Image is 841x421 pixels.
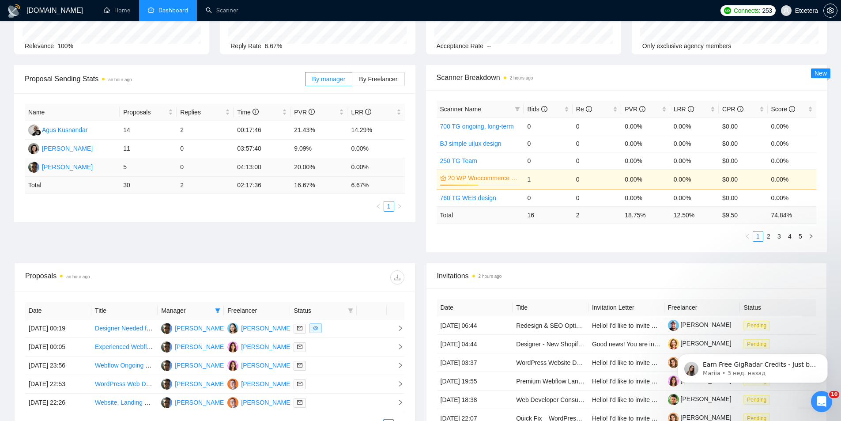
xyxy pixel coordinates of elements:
a: AP[PERSON_NAME] [161,398,226,406]
td: 0.00% [621,169,670,189]
img: AP [28,162,39,173]
td: 12.50 % [670,206,719,224]
span: Proposal Sending Stats [25,73,305,84]
span: right [390,399,404,406]
img: AP [161,323,172,334]
td: 0.00% [670,118,719,135]
span: Status [294,306,344,315]
td: 74.84 % [768,206,816,224]
td: 0 [573,118,621,135]
th: Date [25,302,91,319]
span: Acceptance Rate [437,42,484,49]
li: Next Page [394,201,405,212]
td: Web Developer Consultant on Elementor, Astra, JetEngine Project [513,391,588,409]
span: right [808,234,814,239]
th: Invitation Letter [588,299,664,316]
img: TT [28,143,39,154]
time: 2 hours ago [479,274,502,279]
a: PD[PERSON_NAME] [227,361,292,368]
span: LRR [351,109,371,116]
li: 5 [795,231,806,242]
span: filter [348,308,353,313]
div: [PERSON_NAME] [175,342,226,352]
li: Previous Page [373,201,384,212]
span: info-circle [253,109,259,115]
a: Experienced Webflow Developer for German Gas Company Website (40–45 Pages) [95,343,325,350]
span: filter [213,304,222,317]
time: an hour ago [108,77,132,82]
a: Website, Landing Page, UX Designer (no coding needed) [95,399,252,406]
span: Connects: [734,6,760,15]
img: PD [227,341,238,353]
td: 03:57:40 [234,140,290,158]
div: [PERSON_NAME] [241,342,292,352]
a: 1 [753,231,763,241]
span: Replies [180,107,223,117]
td: Total [437,206,524,224]
span: filter [346,304,355,317]
span: filter [515,106,520,112]
td: $0.00 [719,189,767,206]
span: info-circle [541,106,547,112]
th: Status [740,299,816,316]
time: 2 hours ago [510,76,533,80]
td: Redesign & SEO Optimization of Existing WordPress Website [513,316,588,335]
td: Premium Webflow Landing Page Design for Deal Soldier [513,372,588,391]
button: left [373,201,384,212]
td: Designer - New Shopify Store - Premium Natural Beauty Products [513,335,588,353]
div: Agus Kusnandar [42,125,88,135]
span: Time [237,109,258,116]
td: 0.00% [347,158,404,177]
img: logo [7,4,21,18]
li: 1 [384,201,394,212]
span: 10 [829,391,839,398]
td: 0 [524,135,572,152]
a: AP[PERSON_NAME] [28,163,93,170]
a: Redesign & SEO Optimization of Existing WordPress Website [516,322,685,329]
a: 4 [785,231,795,241]
span: Bids [527,106,547,113]
td: 18.75 % [621,206,670,224]
li: 4 [784,231,795,242]
td: [DATE] 23:56 [25,357,91,375]
span: By manager [312,76,345,83]
span: Only exclusive agency members [642,42,732,49]
td: 0.00% [768,189,816,206]
td: 0.00% [768,152,816,169]
a: 20 WP Woocommerce ([PERSON_NAME]) [448,173,519,183]
span: crown [440,175,446,181]
td: 00:17:46 [234,121,290,140]
span: Score [771,106,795,113]
td: 0 [573,169,621,189]
span: PVR [625,106,645,113]
a: setting [823,7,837,14]
a: AP[PERSON_NAME] [161,324,226,331]
td: Designer Needed for Full Brand Refresh (Brand, Decks, Website) [91,319,158,338]
span: eye [313,326,318,331]
a: [PERSON_NAME] [668,414,732,421]
th: Freelancer [664,299,740,316]
img: AP [161,397,172,408]
img: AP [161,360,172,371]
span: LRR [674,106,694,113]
span: filter [513,102,522,116]
a: Premium Webflow Landing Page Design for Deal Soldier [516,378,671,385]
td: 0 [573,135,621,152]
iframe: Intercom live chat [811,391,832,412]
img: AP [161,341,172,353]
td: WordPress Website Development and Integration [513,353,588,372]
div: [PERSON_NAME] [241,360,292,370]
td: 0.00% [670,152,719,169]
span: dashboard [148,7,154,13]
span: 100% [57,42,73,49]
a: 760 TG WEB design [440,194,496,201]
span: Pending [743,321,770,330]
div: [PERSON_NAME] [241,398,292,407]
a: VY[PERSON_NAME] [227,324,292,331]
span: 253 [762,6,772,15]
td: 0.00% [768,169,816,189]
td: 0 [524,152,572,169]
